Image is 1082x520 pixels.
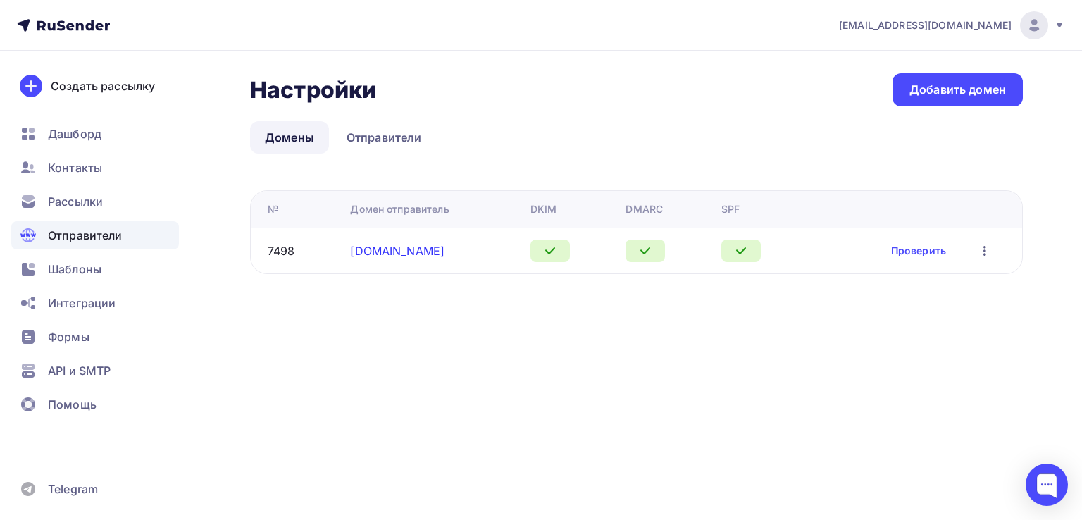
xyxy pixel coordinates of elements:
[48,481,98,497] span: Telegram
[268,202,278,216] div: №
[268,242,295,259] div: 7498
[909,82,1006,98] div: Добавить домен
[11,187,179,216] a: Рассылки
[530,202,557,216] div: DKIM
[11,323,179,351] a: Формы
[11,255,179,283] a: Шаблоны
[48,125,101,142] span: Дашборд
[48,328,89,345] span: Формы
[250,121,329,154] a: Домены
[721,202,740,216] div: SPF
[51,78,155,94] div: Создать рассылку
[839,11,1065,39] a: [EMAIL_ADDRESS][DOMAIN_NAME]
[48,396,97,413] span: Помощь
[891,244,946,258] a: Проверить
[48,362,111,379] span: API и SMTP
[839,18,1012,32] span: [EMAIL_ADDRESS][DOMAIN_NAME]
[350,202,449,216] div: Домен отправитель
[11,221,179,249] a: Отправители
[350,244,444,258] a: [DOMAIN_NAME]
[48,159,102,176] span: Контакты
[250,76,376,104] h2: Настройки
[626,202,663,216] div: DMARC
[48,227,123,244] span: Отправители
[48,261,101,278] span: Шаблоны
[11,154,179,182] a: Контакты
[48,295,116,311] span: Интеграции
[11,120,179,148] a: Дашборд
[332,121,437,154] a: Отправители
[48,193,103,210] span: Рассылки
